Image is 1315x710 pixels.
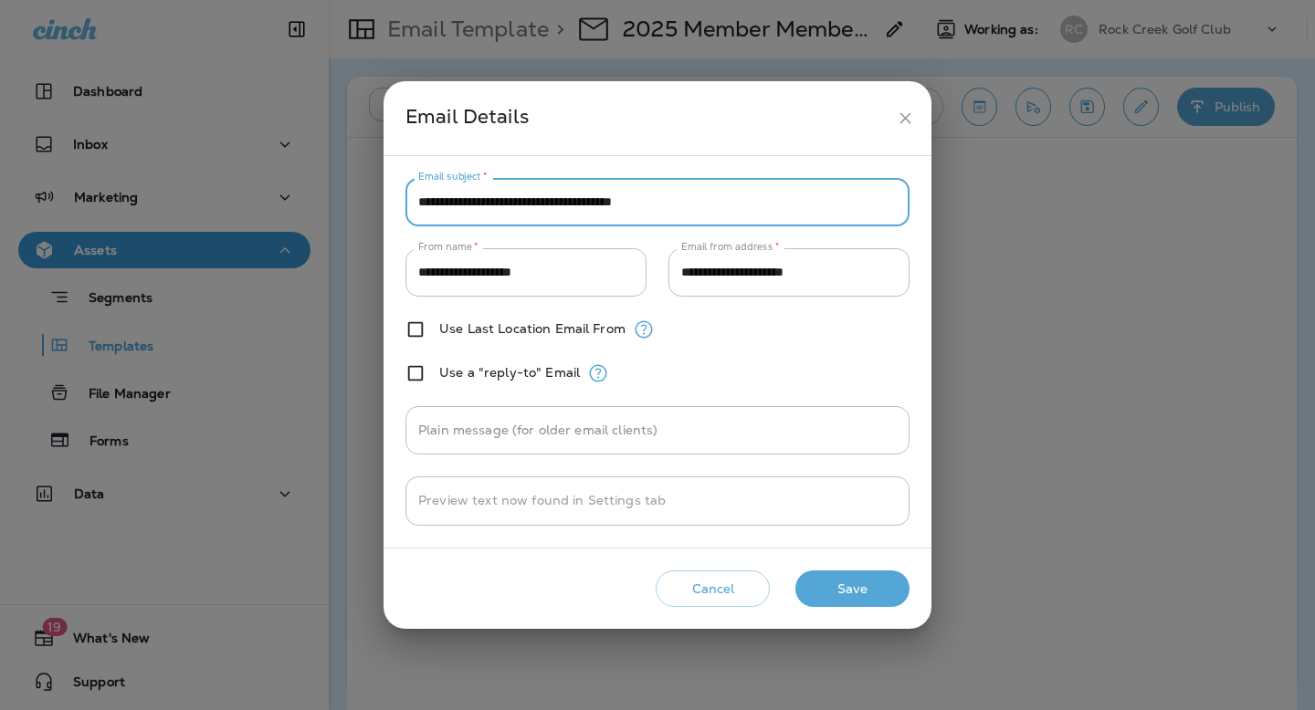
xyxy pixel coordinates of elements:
button: Save [795,570,910,608]
button: close [889,101,922,135]
label: From name [418,240,479,254]
button: Cancel [656,570,770,608]
label: Use Last Location Email From [439,321,626,336]
label: Use a "reply-to" Email [439,365,580,380]
label: Email subject [418,170,488,183]
label: Email from address [681,240,779,254]
div: Email Details [405,101,889,135]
